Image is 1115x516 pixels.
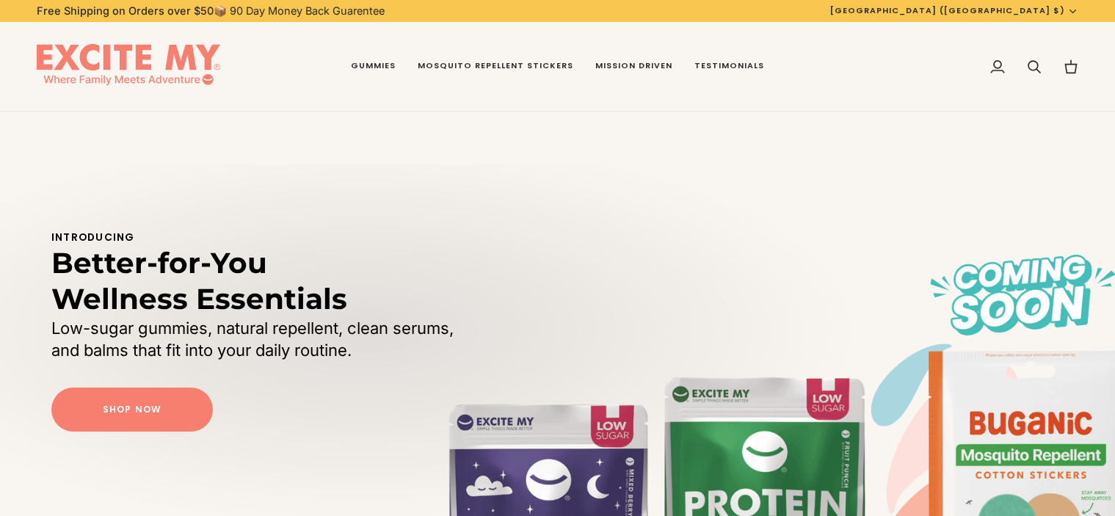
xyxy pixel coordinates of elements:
[37,3,385,19] p: 📦 90 Day Money Back Guarentee
[584,22,683,112] a: Mission Driven
[37,4,214,17] strong: Free Shipping on Orders over $50
[819,4,1089,17] button: [GEOGRAPHIC_DATA] ([GEOGRAPHIC_DATA] $)
[694,60,764,72] span: Testimonials
[595,60,672,72] span: Mission Driven
[683,22,775,112] a: Testimonials
[351,60,396,72] span: Gummies
[340,22,407,112] a: Gummies
[418,60,573,72] span: Mosquito Repellent Stickers
[407,22,584,112] a: Mosquito Repellent Stickers
[37,44,220,90] img: EXCITE MY®
[51,388,213,432] a: Shop Now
